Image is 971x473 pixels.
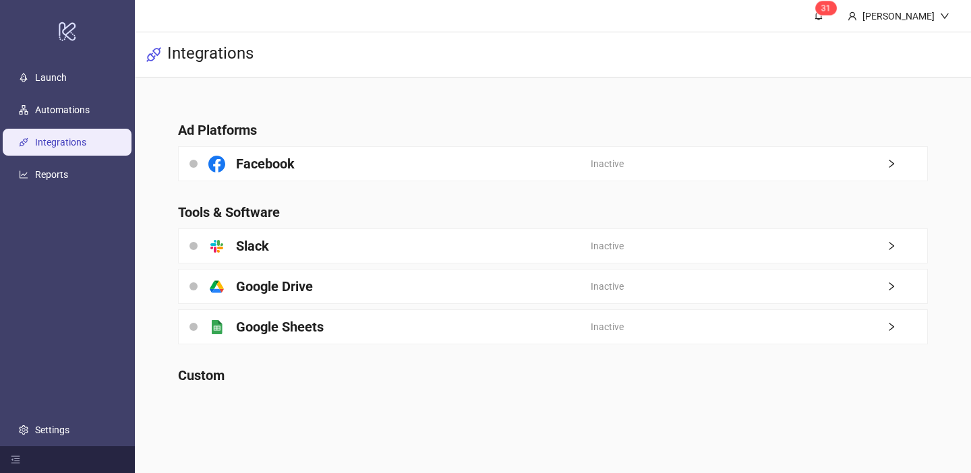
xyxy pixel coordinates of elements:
h4: Google Sheets [236,317,324,336]
a: SlackInactiveright [178,228,929,263]
span: bell [814,11,823,20]
span: right [887,159,927,168]
span: 1 [826,3,831,13]
span: Inactive [591,156,624,171]
h3: Integrations [167,43,254,66]
span: right [887,322,927,332]
a: Integrations [35,137,86,148]
a: Launch [35,72,67,83]
span: right [887,282,927,291]
h4: Slack [236,236,269,255]
a: FacebookInactiveright [178,146,929,181]
h4: Ad Platforms [178,121,929,139]
span: right [887,241,927,251]
h4: Tools & Software [178,203,929,222]
div: [PERSON_NAME] [857,9,940,24]
a: Google DriveInactiveright [178,269,929,304]
span: 3 [821,3,826,13]
h4: Google Drive [236,277,313,296]
h4: Custom [178,366,929,385]
span: menu-fold [11,455,20,464]
h4: Facebook [236,154,295,173]
span: Inactive [591,279,624,294]
span: user [848,11,857,21]
span: api [146,46,162,63]
a: Google SheetsInactiveright [178,309,929,344]
a: Settings [35,424,69,435]
span: Inactive [591,239,624,253]
span: down [940,11,949,21]
a: Reports [35,169,68,180]
span: Inactive [591,319,624,334]
a: Automations [35,104,90,115]
sup: 31 [816,1,836,15]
